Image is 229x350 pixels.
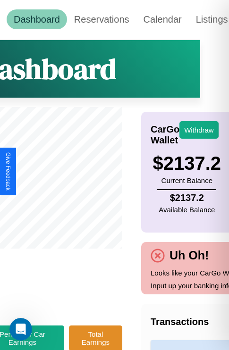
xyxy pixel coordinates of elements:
[67,9,136,29] a: Reservations
[153,153,221,174] h3: $ 2137.2
[9,318,32,341] iframe: Intercom live chat
[159,192,215,203] h4: $ 2137.2
[7,9,67,29] a: Dashboard
[159,203,215,216] p: Available Balance
[153,174,221,187] p: Current Balance
[179,121,219,139] button: Withdraw
[165,249,213,262] h4: Uh Oh!
[136,9,189,29] a: Calendar
[5,152,11,191] div: Give Feedback
[151,124,179,146] h4: CarGo Wallet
